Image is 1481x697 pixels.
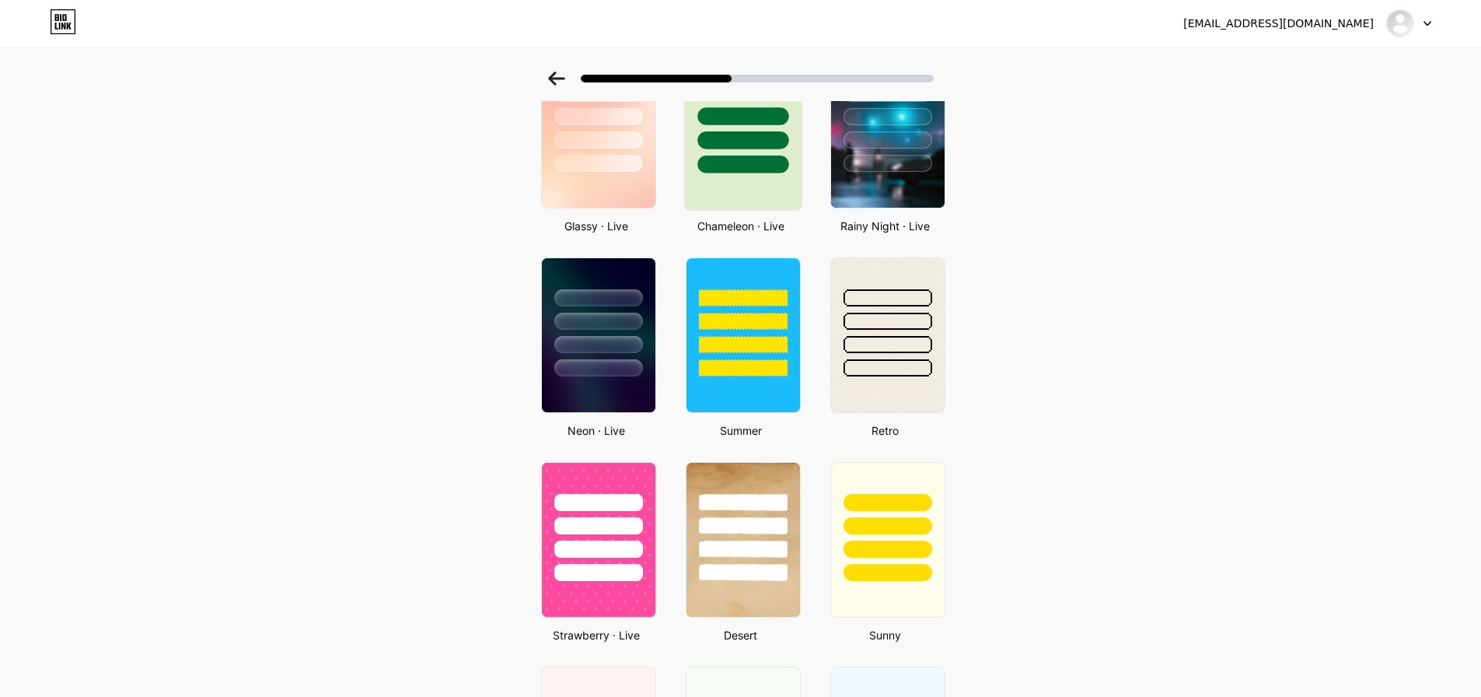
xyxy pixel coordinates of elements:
[1183,16,1374,32] div: [EMAIL_ADDRESS][DOMAIN_NAME]
[826,422,945,439] div: Retro
[536,627,656,643] div: Strawberry · Live
[826,627,945,643] div: Sunny
[826,218,945,234] div: Rainy Night · Live
[681,627,801,643] div: Desert
[1385,9,1415,38] img: kimanhandmadejewelry
[536,218,656,234] div: Glassy · Live
[536,422,656,439] div: Neon · Live
[681,218,801,234] div: Chameleon · Live
[681,422,801,439] div: Summer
